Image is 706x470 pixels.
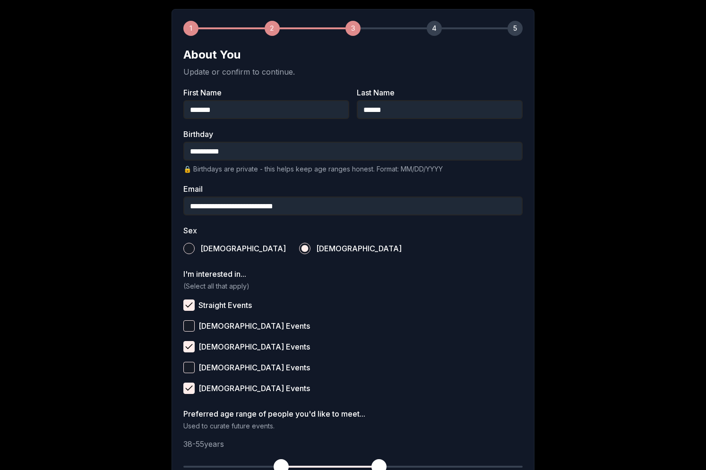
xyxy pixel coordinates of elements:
[198,364,310,371] span: [DEMOGRAPHIC_DATA] Events
[183,47,523,62] h2: About You
[183,66,523,77] p: Update or confirm to continue.
[183,410,523,418] label: Preferred age range of people you'd like to meet...
[198,322,310,330] span: [DEMOGRAPHIC_DATA] Events
[357,89,523,96] label: Last Name
[183,299,195,311] button: Straight Events
[183,421,523,431] p: Used to curate future events.
[345,21,361,36] div: 3
[183,341,195,352] button: [DEMOGRAPHIC_DATA] Events
[183,185,523,193] label: Email
[427,21,442,36] div: 4
[183,130,523,138] label: Birthday
[316,245,402,252] span: [DEMOGRAPHIC_DATA]
[183,21,198,36] div: 1
[183,243,195,254] button: [DEMOGRAPHIC_DATA]
[198,385,310,392] span: [DEMOGRAPHIC_DATA] Events
[183,282,523,291] p: (Select all that apply)
[183,227,523,234] label: Sex
[183,270,523,278] label: I'm interested in...
[183,362,195,373] button: [DEMOGRAPHIC_DATA] Events
[508,21,523,36] div: 5
[200,245,286,252] span: [DEMOGRAPHIC_DATA]
[265,21,280,36] div: 2
[299,243,310,254] button: [DEMOGRAPHIC_DATA]
[183,164,523,174] p: 🔒 Birthdays are private - this helps keep age ranges honest. Format: MM/DD/YYYY
[183,89,349,96] label: First Name
[183,438,523,450] p: 38 - 55 years
[198,343,310,350] span: [DEMOGRAPHIC_DATA] Events
[198,301,252,309] span: Straight Events
[183,383,195,394] button: [DEMOGRAPHIC_DATA] Events
[183,320,195,332] button: [DEMOGRAPHIC_DATA] Events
